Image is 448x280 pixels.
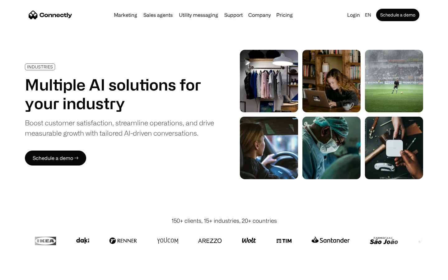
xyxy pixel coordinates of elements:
div: 150+ clients, 15+ industries, 20+ countries [171,217,277,225]
div: Company [248,11,271,19]
div: Boost customer satisfaction, streamline operations, and drive measurable growth with tailored AI-... [25,118,214,138]
a: Sales agents [141,12,175,17]
h1: Multiple AI solutions for your industry [25,75,214,113]
a: Schedule a demo → [25,151,86,166]
a: Marketing [111,12,140,17]
a: Utility messaging [176,12,221,17]
ul: Language list [12,269,37,278]
div: INDUSTRIES [27,64,53,69]
a: Support [222,12,245,17]
div: en [365,11,371,19]
a: Pricing [274,12,295,17]
a: Login [345,11,362,19]
a: Schedule a demo [376,9,419,21]
aside: Language selected: English [6,268,37,278]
